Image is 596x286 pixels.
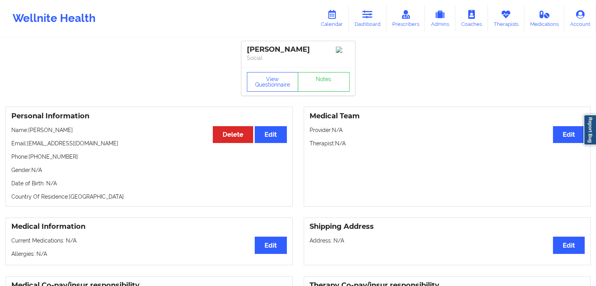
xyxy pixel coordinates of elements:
img: Image%2Fplaceholer-image.png [336,47,350,53]
a: Therapists [488,5,524,31]
button: Edit [255,237,286,253]
h3: Personal Information [11,112,287,121]
h3: Shipping Address [310,222,585,231]
p: Allergies: N/A [11,250,287,258]
p: Social [247,54,350,62]
p: Provider: N/A [310,126,585,134]
button: Edit [553,126,585,143]
p: Name: [PERSON_NAME] [11,126,287,134]
a: Admins [425,5,455,31]
p: Date of Birth: N/A [11,179,287,187]
a: Calendar [315,5,349,31]
p: Address: N/A [310,237,585,244]
p: Therapist: N/A [310,139,585,147]
p: Phone: [PHONE_NUMBER] [11,153,287,161]
a: Dashboard [349,5,386,31]
a: Account [564,5,596,31]
p: Gender: N/A [11,166,287,174]
h3: Medical Team [310,112,585,121]
button: Delete [213,126,253,143]
button: Edit [255,126,286,143]
button: Edit [553,237,585,253]
a: Medications [524,5,565,31]
a: Notes [298,72,350,92]
button: View Questionnaire [247,72,299,92]
a: Report Bug [583,114,596,145]
p: Current Medications: N/A [11,237,287,244]
a: Coaches [455,5,488,31]
p: Country Of Residence: [GEOGRAPHIC_DATA] [11,193,287,201]
h3: Medical Information [11,222,287,231]
a: Prescribers [386,5,425,31]
div: [PERSON_NAME] [247,45,350,54]
p: Email: [EMAIL_ADDRESS][DOMAIN_NAME] [11,139,287,147]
